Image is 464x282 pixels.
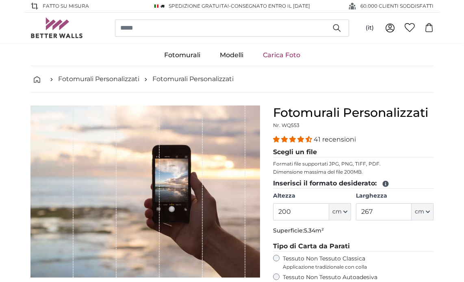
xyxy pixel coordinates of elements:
[412,203,434,220] button: cm
[30,17,83,38] img: Betterwalls
[273,241,434,252] legend: Tipo di Carta da Parati
[273,122,299,128] span: Nr. WQ553
[43,2,89,10] span: Fatto su misura
[359,21,380,35] button: (it)
[415,208,424,216] span: cm
[169,3,229,9] span: Spedizione GRATUITA!
[314,136,356,143] span: 41 recensioni
[356,192,434,200] label: Larghezza
[229,3,310,9] span: -
[210,45,253,66] a: Modelli
[283,264,434,270] span: Applicazione tradizionale con colla
[30,66,434,93] nav: breadcrumbs
[154,45,210,66] a: Fotomurali
[154,4,158,8] img: Italia
[273,227,434,235] p: Superficie:
[332,208,342,216] span: cm
[152,74,234,84] a: Fotomurali Personalizzati
[253,45,310,66] a: Carica Foto
[231,3,310,9] span: Consegnato entro il [DATE]
[273,169,434,175] p: Dimensione massima del file 200MB.
[273,161,434,167] p: Formati file supportati JPG, PNG, TIFF, PDF.
[273,192,351,200] label: Altezza
[273,136,314,143] span: 4.39 stars
[329,203,351,220] button: cm
[273,147,434,157] legend: Scegli un file
[273,179,434,189] legend: Inserisci il formato desiderato:
[304,227,324,234] span: 5.34m²
[360,2,434,10] span: 60.000 CLIENTI SODDISFATTI
[283,255,434,270] label: Tessuto Non Tessuto Classica
[273,105,434,120] h1: Fotomurali Personalizzati
[58,74,139,84] a: Fotomurali Personalizzati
